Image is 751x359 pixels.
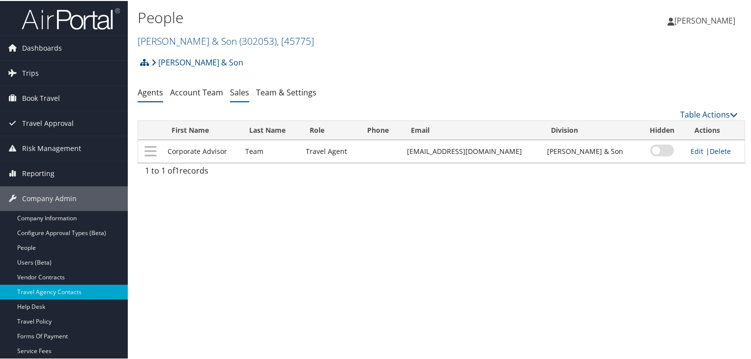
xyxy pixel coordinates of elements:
span: , [ 45775 ] [277,33,314,47]
td: | [686,139,745,162]
th: Phone [358,120,403,139]
span: 1 [175,164,179,175]
span: Risk Management [22,135,81,160]
td: [PERSON_NAME] & Son [542,139,638,162]
a: Team & Settings [256,86,317,97]
h1: People [138,6,543,27]
a: Table Actions [680,108,738,119]
img: airportal-logo.png [22,6,120,30]
th: Division [542,120,638,139]
th: Role [301,120,358,139]
th: Email [402,120,542,139]
a: Delete [710,146,731,155]
span: Book Travel [22,85,60,110]
a: Sales [230,86,249,97]
th: Last Name [240,120,301,139]
th: Hidden [638,120,686,139]
span: Reporting [22,160,55,185]
a: Agents [138,86,163,97]
td: Corporate Advisor [163,139,240,162]
th: : activate to sort column descending [138,120,163,139]
th: Actions [686,120,745,139]
a: [PERSON_NAME] & Son [138,33,314,47]
span: Trips [22,60,39,85]
a: [PERSON_NAME] & Son [151,52,243,71]
a: [PERSON_NAME] [667,5,745,34]
a: Account Team [170,86,223,97]
td: Travel Agent [301,139,358,162]
span: Travel Approval [22,110,74,135]
td: [EMAIL_ADDRESS][DOMAIN_NAME] [402,139,542,162]
span: Dashboards [22,35,62,60]
span: Company Admin [22,185,77,210]
span: [PERSON_NAME] [674,14,735,25]
td: Team [240,139,301,162]
div: 1 to 1 of records [145,164,282,180]
span: ( 302053 ) [239,33,277,47]
th: First Name [163,120,240,139]
a: Edit [691,146,703,155]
